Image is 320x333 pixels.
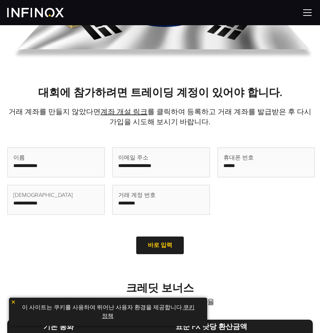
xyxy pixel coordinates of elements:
[118,153,148,162] span: 이메일 주소
[223,153,254,162] span: 휴대폰 번호
[126,282,194,295] strong: 크레딧 보너스
[7,297,313,307] p: 표 1.0 크레딧을 현금화하는 변환율
[13,301,204,322] p: 이 사이트는 쿠키를 사용하여 뛰어난 사용자 환경을 제공합니다. .
[136,237,184,254] a: 바로 입력
[101,108,147,116] a: 계좌 개설 링크
[13,153,25,162] span: 이름
[38,86,282,99] strong: 대회에 참가하려면 트레이딩 계정이 있어야 합니다.
[13,191,73,199] span: [DEMOGRAPHIC_DATA]
[118,191,156,199] span: 거래 계정 번호
[7,107,313,127] p: 거래 계좌를 만들지 않았다면 를 클릭하여 등록하고 거래 계좌를 발급받은 후 다시 가입을 시도해 보시기 바랍니다.
[11,300,16,305] img: yellow close icon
